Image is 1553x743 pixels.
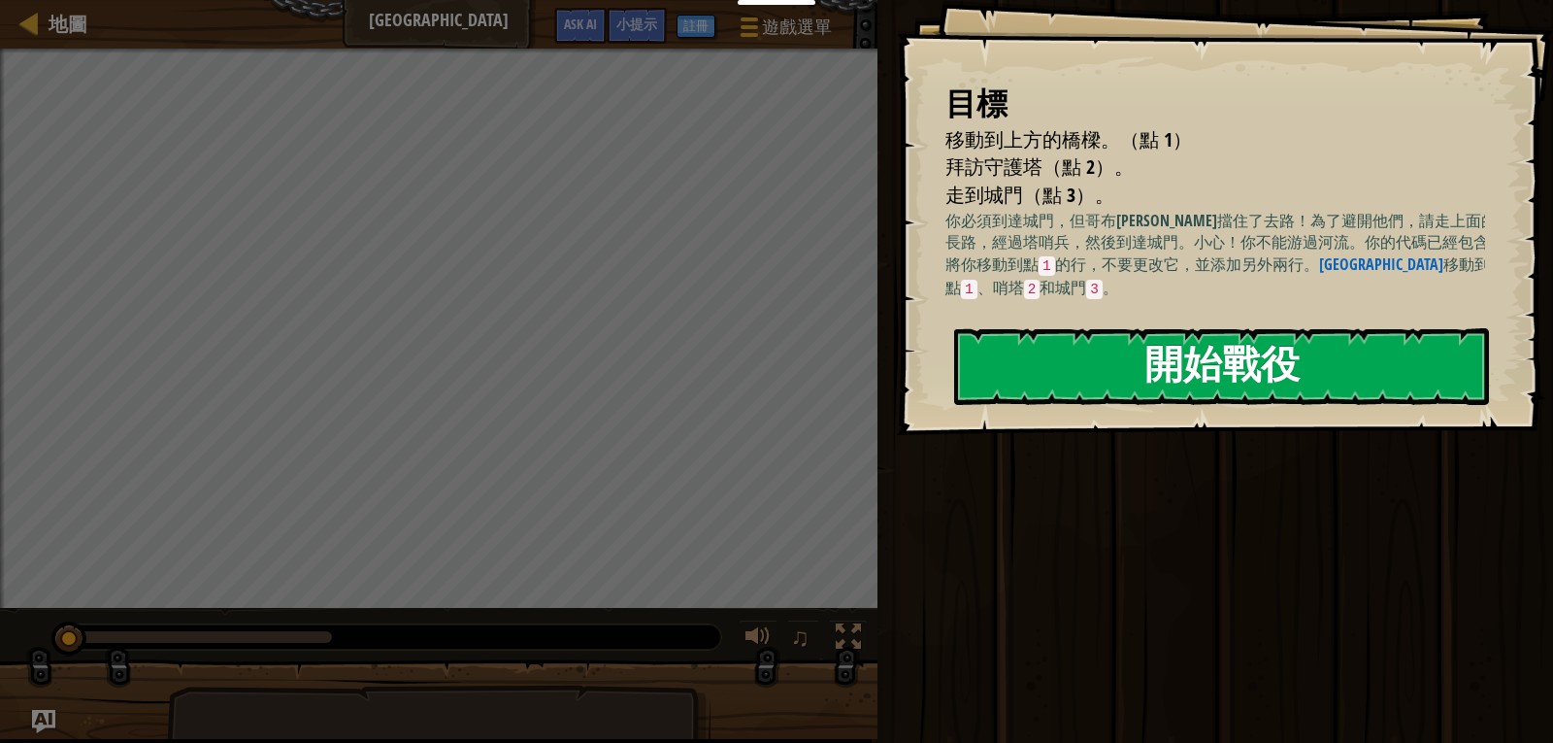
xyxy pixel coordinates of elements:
span: 地圖 [49,11,87,37]
button: 調整音量 [739,620,777,659]
span: 小提示 [616,15,657,33]
button: 切換全螢幕 [829,620,868,659]
span: ♫ [791,623,810,652]
button: ♫ [787,620,820,659]
button: Ask AI [32,710,55,733]
span: 拜訪守護塔（點 2）。 [945,153,1134,180]
button: 遊戲選單 [725,8,843,53]
code: 2 [1024,280,1041,299]
code: 1 [1039,256,1055,276]
span: 遊戲選單 [762,15,832,40]
span: Ask AI [564,15,597,33]
li: 拜訪守護塔（點 2）。 [921,153,1480,182]
li: 走到城門（點 3）。 [921,182,1480,210]
code: 3 [1086,280,1103,299]
span: 移動到上方的橋樑。（點 1） [945,126,1192,152]
code: 1 [961,280,977,299]
p: 你必須到達城門，但哥布[PERSON_NAME]擋住了去路！為了避開他們，請走上面的長路，經過塔哨兵，然後到達城門。小心！你不能游過河流。你的代碼已經包含將你移動到點 的行，不要更改它，並添加另... [945,210,1500,300]
a: [GEOGRAPHIC_DATA] [1319,253,1443,275]
button: Ask AI [554,8,607,44]
li: 移動到上方的橋樑。（點 1） [921,126,1480,154]
button: 開始戰役 [954,328,1489,405]
span: 走到城門（點 3）。 [945,182,1114,208]
div: 目標 [945,82,1485,126]
button: 註冊 [677,15,715,38]
a: 地圖 [39,11,87,37]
